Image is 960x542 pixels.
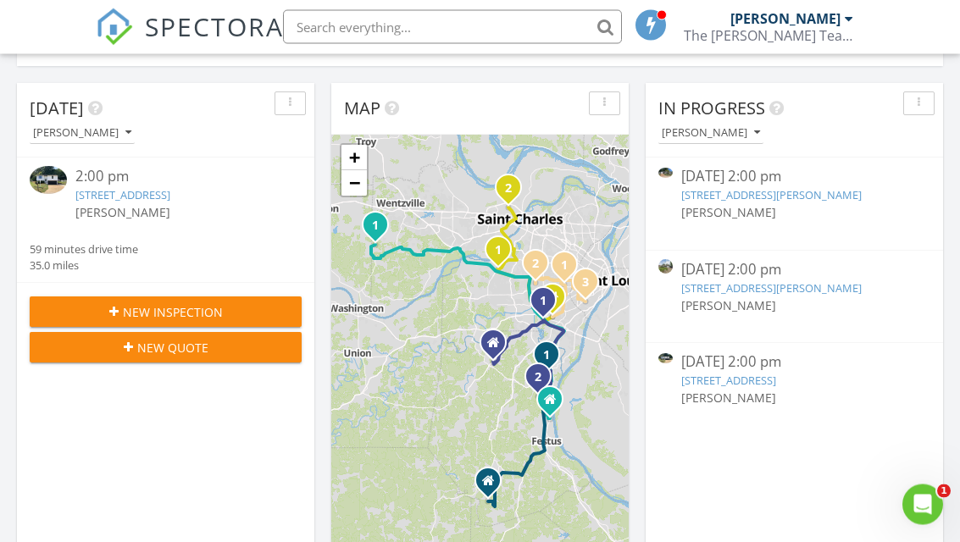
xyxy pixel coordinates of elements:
span: [PERSON_NAME] [681,205,776,221]
div: 9803 Grandview Lake Ct, St. Louis, MO 63127 [543,301,553,311]
span: [PERSON_NAME] [681,298,776,314]
i: 1 [495,246,502,257]
img: 9382083%2Fcover_photos%2F31wtQRBOrv4DENyt25hH%2Fsmall.jpg [30,167,67,195]
div: 2090 Birchwood Dr, Barnhart, MO 63012 [538,377,548,387]
span: [PERSON_NAME] [681,390,776,406]
i: 2 [535,373,541,384]
span: Map [344,97,380,120]
a: [STREET_ADDRESS] [75,188,170,203]
div: [PERSON_NAME] [33,128,131,140]
div: 535 Big Woods Trail, De Soto MO 63020 [488,481,498,491]
a: [STREET_ADDRESS] [681,373,776,389]
a: Zoom out [341,171,367,196]
div: [PERSON_NAME] [730,10,841,27]
span: SPECTORA [145,8,284,44]
i: 1 [540,296,547,308]
span: 1 [937,484,951,498]
div: 9 Pittsfield Ct, Chesterfield, MO 63017 [498,250,508,260]
div: 8500 Rosalie Ave, Brentwood, MO 63144 [564,265,574,275]
div: 35.0 miles [30,258,138,274]
div: 3416 Edgemont St, Saint Charles, MO 63301 [508,188,519,198]
div: 6528 Dogwood Lane, House Springs MO 63051 [493,343,503,353]
div: [DATE] 2:00 pm [681,260,908,281]
a: 2:00 pm [STREET_ADDRESS] [PERSON_NAME] 59 minutes drive time 35.0 miles [30,167,302,274]
span: New Inspection [123,304,223,322]
img: The Best Home Inspection Software - Spectora [96,8,133,46]
i: 1 [372,221,379,233]
span: In Progress [658,97,765,120]
a: SPECTORA [96,23,284,58]
div: 4269 Bates St D, St. Louis, MO 63116 [585,282,596,292]
a: [DATE] 2:00 pm [STREET_ADDRESS] [PERSON_NAME] [658,352,930,427]
div: 2324 Cleek Ct, St. Louis, MO 63131 [535,263,546,274]
a: [DATE] 2:00 pm [STREET_ADDRESS][PERSON_NAME] [PERSON_NAME] [658,167,930,241]
span: [DATE] [30,97,84,120]
div: 1930 Chippendale Ln, Imperial, MO 63052 [547,355,557,365]
div: [DATE] 2:00 pm [681,352,908,373]
div: The Chad Borah Team - Pillar to Post [684,27,853,44]
i: 2 [532,259,539,271]
i: 1 [543,351,550,362]
img: 9366653%2Fcover_photos%2FSFM8xJME4ndhXcXEICuY%2Fsmall.jpg [658,169,673,180]
button: New Quote [30,333,302,363]
button: [PERSON_NAME] [30,123,135,146]
input: Search everything... [283,10,622,44]
i: 3 [582,278,589,290]
div: 247 Woods Creek Dr, Foristell, MO 63348 [375,225,386,235]
a: [STREET_ADDRESS][PERSON_NAME] [681,281,862,296]
div: 59 minutes drive time [30,242,138,258]
div: [DATE] 2:00 pm [681,167,908,188]
i: 1 [561,261,568,273]
a: Zoom in [341,146,367,171]
div: 2:00 pm [75,167,280,188]
a: [STREET_ADDRESS][PERSON_NAME] [681,188,862,203]
img: 9382083%2Fcover_photos%2F31wtQRBOrv4DENyt25hH%2Fsmall.jpg [658,354,673,365]
span: [PERSON_NAME] [75,205,170,221]
div: 11424 Gravois Rd. , St. Louis MO 63126 [552,297,563,307]
img: streetview [658,260,673,274]
span: New Quote [137,340,208,357]
button: New Inspection [30,297,302,328]
a: [DATE] 2:00 pm [STREET_ADDRESS][PERSON_NAME] [PERSON_NAME] [658,260,930,335]
iframe: Intercom live chat [902,484,943,525]
i: 2 [505,184,512,196]
button: [PERSON_NAME] [658,123,763,146]
div: [PERSON_NAME] [662,128,760,140]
